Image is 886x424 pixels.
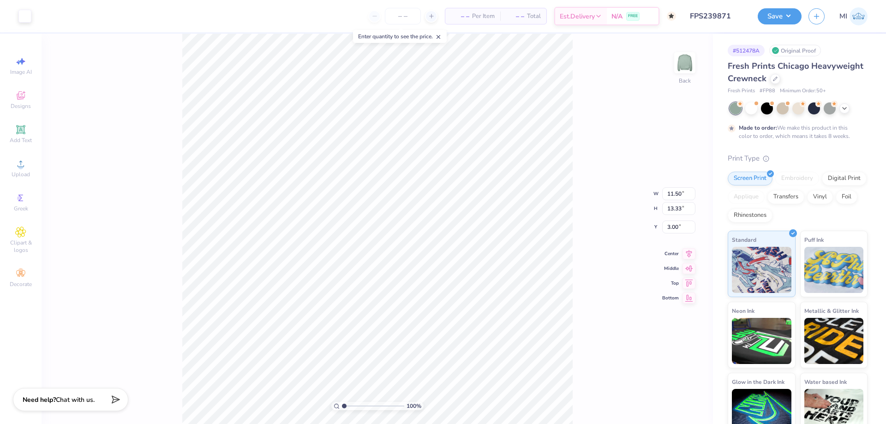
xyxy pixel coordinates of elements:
div: We make this product in this color to order, which means it takes 8 weeks. [739,124,852,140]
span: Designs [11,102,31,110]
img: Back [676,54,694,72]
span: – – [451,12,469,21]
img: Mark Isaac [850,7,868,25]
img: Neon Ink [732,318,791,364]
span: Total [527,12,541,21]
div: Transfers [767,190,804,204]
span: Decorate [10,281,32,288]
strong: Need help? [23,395,56,404]
div: Foil [836,190,857,204]
span: MI [839,11,847,22]
span: 100 % [407,402,421,410]
span: Standard [732,235,756,245]
span: Center [662,251,679,257]
span: Puff Ink [804,235,824,245]
input: Untitled Design [683,7,751,25]
div: Applique [728,190,765,204]
span: FREE [628,13,638,19]
span: Middle [662,265,679,272]
div: Rhinestones [728,209,772,222]
input: – – [385,8,421,24]
div: Embroidery [775,172,819,185]
span: Top [662,280,679,287]
span: Chat with us. [56,395,95,404]
div: Back [679,77,691,85]
span: Metallic & Glitter Ink [804,306,859,316]
span: Minimum Order: 50 + [780,87,826,95]
div: Enter quantity to see the price. [353,30,447,43]
div: Digital Print [822,172,867,185]
span: Clipart & logos [5,239,37,254]
span: Greek [14,205,28,212]
span: Fresh Prints [728,87,755,95]
div: # 512478A [728,45,765,56]
span: Per Item [472,12,495,21]
span: Add Text [10,137,32,144]
span: – – [506,12,524,21]
img: Standard [732,247,791,293]
span: N/A [611,12,623,21]
img: Metallic & Glitter Ink [804,318,864,364]
div: Screen Print [728,172,772,185]
a: MI [839,7,868,25]
button: Save [758,8,802,24]
img: Puff Ink [804,247,864,293]
span: Upload [12,171,30,178]
span: Image AI [10,68,32,76]
div: Original Proof [769,45,821,56]
strong: Made to order: [739,124,777,131]
div: Print Type [728,153,868,164]
span: Water based Ink [804,377,847,387]
span: Bottom [662,295,679,301]
span: Est. Delivery [560,12,595,21]
span: Neon Ink [732,306,754,316]
div: Vinyl [807,190,833,204]
span: # FP88 [760,87,775,95]
span: Fresh Prints Chicago Heavyweight Crewneck [728,60,863,84]
span: Glow in the Dark Ink [732,377,784,387]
